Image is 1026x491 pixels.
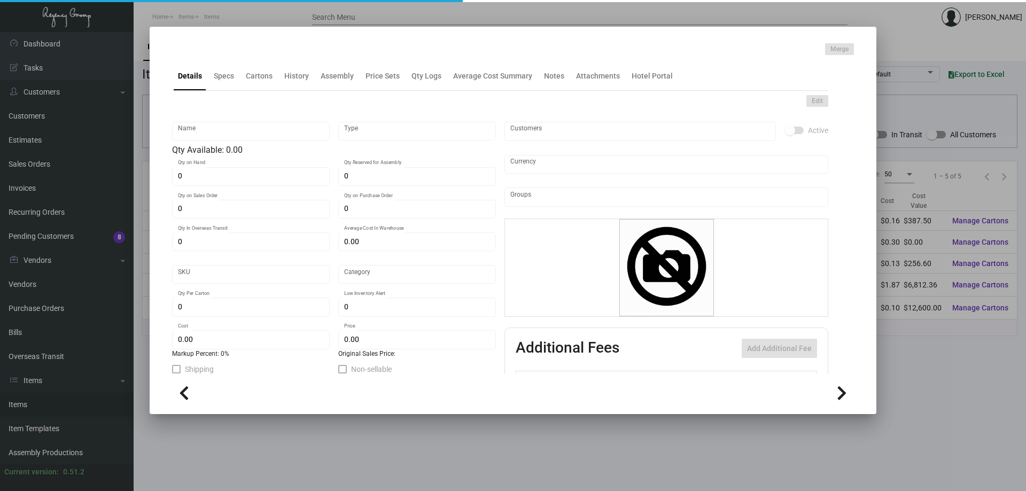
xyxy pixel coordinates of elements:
button: Add Additional Fee [742,339,817,358]
div: 0.51.2 [63,466,84,478]
div: Attachments [576,71,620,82]
input: Add new.. [510,127,771,136]
div: Average Cost Summary [453,71,532,82]
div: Specs [214,71,234,82]
th: Active [516,371,549,390]
div: Hotel Portal [632,71,673,82]
div: History [284,71,309,82]
span: Active [808,124,828,137]
div: Notes [544,71,564,82]
div: Current version: [4,466,59,478]
th: Price [712,371,756,390]
span: Edit [812,97,823,106]
div: Details [178,71,202,82]
span: Non-sellable [351,363,392,376]
div: Price Sets [366,71,400,82]
span: Add Additional Fee [747,344,812,353]
button: Edit [806,95,828,107]
div: Cartons [246,71,273,82]
th: Cost [668,371,712,390]
span: Shipping [185,363,214,376]
div: Assembly [321,71,354,82]
th: Price type [756,371,804,390]
h2: Additional Fees [516,339,619,358]
input: Add new.. [510,193,823,201]
div: Qty Available: 0.00 [172,144,496,157]
button: Merge [825,43,854,55]
th: Type [548,371,668,390]
div: Qty Logs [411,71,441,82]
span: Merge [830,45,849,54]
